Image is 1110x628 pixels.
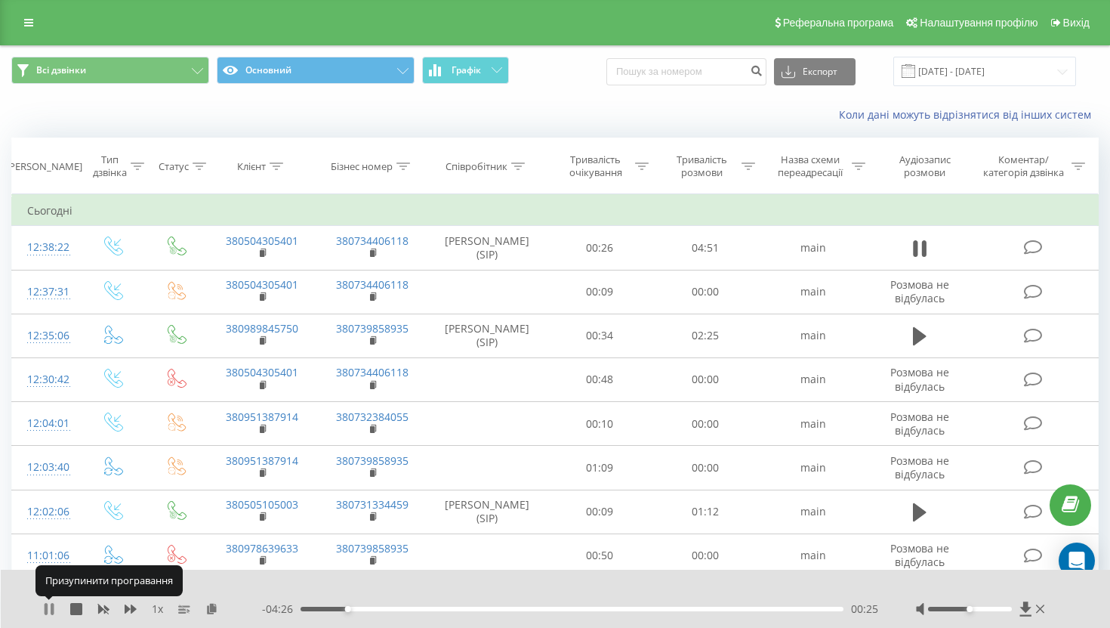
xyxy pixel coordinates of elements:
[758,270,868,314] td: main
[758,226,868,270] td: main
[27,497,64,527] div: 12:02:06
[35,565,183,596] div: Призупинити програвання
[336,277,409,292] a: 380734406118
[652,270,758,314] td: 00:00
[560,153,632,179] div: Тривалість очікування
[427,226,546,270] td: [PERSON_NAME] (SIP)
[331,160,393,173] div: Бізнес номер
[546,357,652,401] td: 00:48
[226,365,298,379] a: 380504305401
[883,153,967,179] div: Аудіозапис розмови
[262,602,301,617] span: - 04:26
[1063,17,1090,29] span: Вихід
[890,365,949,393] span: Розмова не відбулась
[546,490,652,534] td: 00:09
[27,321,64,351] div: 12:35:06
[336,234,409,248] a: 380734406118
[226,410,298,424] a: 380951387914
[666,153,738,179] div: Тривалість розмови
[546,226,652,270] td: 00:26
[446,160,507,173] div: Співробітник
[159,160,189,173] div: Статус
[652,490,758,534] td: 01:12
[920,17,1038,29] span: Налаштування профілю
[851,602,878,617] span: 00:25
[783,17,894,29] span: Реферальна програма
[226,277,298,292] a: 380504305401
[27,277,64,307] div: 12:37:31
[772,153,848,179] div: Назва схеми переадресації
[758,357,868,401] td: main
[758,490,868,534] td: main
[226,541,298,555] a: 380978639633
[652,226,758,270] td: 04:51
[427,314,546,357] td: [PERSON_NAME] (SIP)
[652,357,758,401] td: 00:00
[27,233,64,262] div: 12:38:22
[546,446,652,490] td: 01:09
[652,446,758,490] td: 00:00
[890,541,949,569] span: Розмова не відбулась
[226,453,298,468] a: 380951387914
[336,365,409,379] a: 380734406118
[546,270,652,314] td: 00:09
[979,153,1068,179] div: Коментар/категорія дзвінка
[652,314,758,357] td: 02:25
[758,446,868,490] td: main
[758,534,868,577] td: main
[546,314,652,357] td: 00:34
[452,65,481,76] span: Графік
[27,541,64,571] div: 11:01:06
[890,277,949,305] span: Розмова не відбулась
[890,410,949,438] span: Розмова не відбулась
[226,497,298,512] a: 380505105003
[1059,543,1095,579] div: Open Intercom Messenger
[12,196,1099,226] td: Сьогодні
[27,409,64,438] div: 12:04:01
[652,534,758,577] td: 00:00
[422,57,509,84] button: Графік
[336,541,409,555] a: 380739858935
[336,321,409,336] a: 380739858935
[217,57,415,84] button: Основний
[336,453,409,468] a: 380739858935
[11,57,209,84] button: Всі дзвінки
[336,410,409,424] a: 380732384055
[336,497,409,512] a: 380731334459
[226,321,298,336] a: 380989845750
[237,160,266,173] div: Клієнт
[774,58,856,85] button: Експорт
[345,606,351,612] div: Accessibility label
[758,314,868,357] td: main
[546,402,652,446] td: 00:10
[6,160,82,173] div: [PERSON_NAME]
[27,453,64,482] div: 12:03:40
[839,107,1099,122] a: Коли дані можуть відрізнятися вiд інших систем
[427,490,546,534] td: [PERSON_NAME] (SIP)
[890,453,949,481] span: Розмова не відбулась
[758,402,868,446] td: main
[226,234,298,248] a: 380504305401
[93,153,127,179] div: Тип дзвінка
[606,58,766,85] input: Пошук за номером
[36,64,86,76] span: Всі дзвінки
[546,534,652,577] td: 00:50
[27,365,64,394] div: 12:30:42
[967,606,973,612] div: Accessibility label
[152,602,163,617] span: 1 x
[652,402,758,446] td: 00:00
